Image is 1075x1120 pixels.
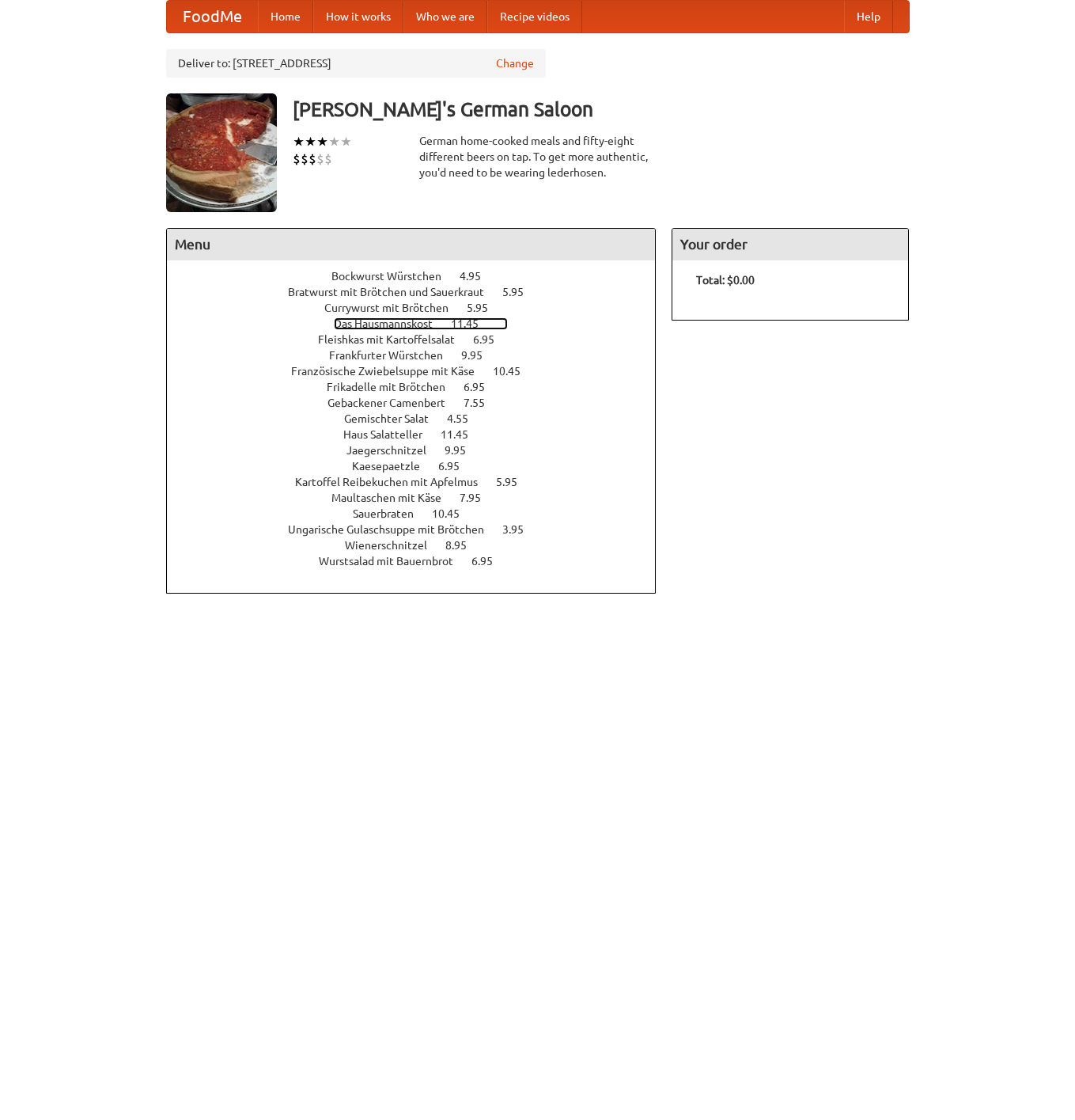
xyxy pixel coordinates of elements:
span: 11.45 [441,428,484,441]
span: 9.95 [461,349,498,362]
span: 10.45 [493,365,536,378]
div: Deliver to: [STREET_ADDRESS] [166,49,546,78]
span: Maultaschen mit Käse [331,492,457,504]
h4: Your order [672,229,908,260]
h4: Menu [167,229,656,260]
div: German home-cooked meals and fifty-eight different beers on tap. To get more authentic, you'd nee... [419,133,657,180]
span: Kartoffel Reibekuchen mit Apfelmus [295,476,494,488]
span: Fleishkas mit Kartoffelsalat [318,333,471,346]
span: 5.95 [467,302,504,314]
span: 4.95 [460,270,497,283]
span: Bratwurst mit Brötchen und Sauerkraut [288,286,500,298]
a: Sauerbraten 10.45 [353,507,489,520]
li: ★ [305,133,316,150]
a: Gemischter Salat 4.55 [344,412,498,425]
a: Französische Zwiebelsuppe mit Käse 10.45 [291,365,550,378]
span: Sauerbraten [353,507,430,520]
a: FoodMe [167,1,258,32]
li: ★ [328,133,340,150]
li: $ [308,150,316,168]
span: 7.55 [464,397,501,409]
span: 8.95 [445,539,483,552]
a: Wienerschnitzel 8.95 [345,539,496,552]
span: 6.95 [464,381,501,393]
span: Wurstsalad mit Bauernbrot [319,555,469,568]
span: Wienerschnitzel [345,539,443,552]
span: Ungarische Gulaschsuppe mit Brötchen [288,523,500,536]
li: ★ [293,133,305,150]
a: Home [258,1,313,32]
span: Kaesepaetzle [352,460,436,473]
a: Jaegerschnitzel 9.95 [346,444,495,457]
span: 3.95 [502,523,539,536]
a: Bratwurst mit Brötchen und Sauerkraut 5.95 [288,286,553,298]
span: Frankfurter Würstchen [329,349,459,362]
a: Haus Salatteller 11.45 [343,428,498,441]
span: 11.45 [451,317,494,330]
span: 6.95 [438,460,475,473]
a: Frikadelle mit Brötchen 6.95 [327,381,514,393]
span: 10.45 [432,507,475,520]
a: Fleishkas mit Kartoffelsalat 6.95 [318,333,524,346]
li: ★ [340,133,352,150]
a: Frankfurter Würstchen 9.95 [329,349,512,362]
span: Currywurst mit Brötchen [324,302,464,314]
span: 6.95 [471,555,509,568]
a: Change [496,55,534,71]
span: 5.95 [502,286,539,298]
a: Ungarische Gulaschsuppe mit Brötchen 3.95 [288,523,553,536]
a: How it works [313,1,403,32]
span: Französische Zwiebelsuppe mit Käse [291,365,490,378]
a: Help [844,1,893,32]
a: Currywurst mit Brötchen 5.95 [324,302,517,314]
span: Jaegerschnitzel [346,444,442,457]
span: 6.95 [473,333,510,346]
a: Gebackener Camenbert 7.55 [327,397,514,409]
span: Frikadelle mit Brötchen [327,381,461,393]
h3: [PERSON_NAME]'s German Saloon [293,93,910,125]
li: $ [293,150,301,168]
b: Total: $0.00 [696,274,755,287]
span: 7.95 [460,492,497,504]
a: Recipe videos [487,1,582,32]
a: Das Hausmannskost 11.45 [334,317,508,330]
a: Maultaschen mit Käse 7.95 [331,492,510,504]
a: Wurstsalad mit Bauernbrot 6.95 [319,555,522,568]
li: ★ [316,133,328,150]
span: Bockwurst Würstchen [331,270,457,283]
span: 9.95 [445,444,482,457]
span: 4.55 [447,412,484,425]
span: Haus Salatteller [343,428,438,441]
li: $ [301,150,308,168]
li: $ [316,150,324,168]
a: Who we are [403,1,487,32]
a: Kartoffel Reibekuchen mit Apfelmus 5.95 [295,476,547,488]
li: $ [324,150,332,168]
img: angular.jpg [166,93,277,212]
a: Kaesepaetzle 6.95 [352,460,489,473]
span: Das Hausmannskost [334,317,449,330]
span: Gemischter Salat [344,412,445,425]
span: Gebackener Camenbert [327,397,461,409]
a: Bockwurst Würstchen 4.95 [331,270,510,283]
span: 5.95 [496,476,533,488]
